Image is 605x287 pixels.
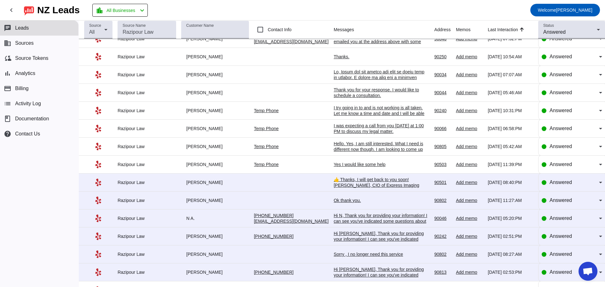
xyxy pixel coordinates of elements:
span: Answered [543,29,566,35]
div: Add memo [456,180,483,185]
div: [DATE] 10:54:AM [488,54,533,60]
div: [PERSON_NAME] [181,108,249,113]
mat-icon: help [4,130,11,138]
a: Temp Phone [254,162,279,167]
div: [PERSON_NAME] [181,72,249,77]
div: [DATE] 02:53:PM [488,269,533,275]
div: [DATE] 02:51:PM [488,233,533,239]
mat-label: Customer Name [186,24,214,28]
mat-icon: Yelp [95,53,102,60]
div: Thank you for your response. I would like to schedule a consultation. [334,87,428,98]
div: NZ Leads [37,6,80,14]
div: Add memo [456,269,483,275]
div: Add memo [456,108,483,113]
span: Answered [550,108,572,113]
div: [PERSON_NAME] [181,162,249,167]
div: [DATE] 06:58:PM [488,126,533,131]
a: Temp Phone [254,126,279,131]
span: Answered [550,144,572,149]
mat-icon: chevron_left [8,6,15,14]
span: Answered [550,215,572,221]
a: Temp Phone [254,108,279,113]
span: Source Tokens [15,55,49,61]
span: [PERSON_NAME] [538,6,592,14]
div: Add memo [456,54,483,60]
div: Razipour Law [118,198,176,203]
a: [PHONE_NUMBER] [254,270,294,275]
th: Address [434,20,456,39]
div: Add memo [456,72,483,77]
th: Memos [456,20,488,39]
div: Razipour Law [118,180,176,185]
span: All Businesses [107,6,135,15]
span: Answered [550,251,572,257]
mat-icon: Yelp [95,107,102,114]
a: [PHONE_NUMBER] [254,213,294,218]
div: 90066 [434,126,451,131]
label: Contact Info [267,26,292,33]
div: [PERSON_NAME] [181,198,249,203]
div: Add memo [456,90,483,95]
div: 90802 [434,198,451,203]
div: Add memo [456,126,483,131]
button: All Businesses [92,4,148,17]
mat-icon: Yelp [95,215,102,222]
div: 90250 [434,54,451,60]
th: Messages [334,20,434,39]
button: Welcome[PERSON_NAME] [530,4,600,16]
div: Add memo [456,215,483,221]
input: Razipour Law [123,28,171,36]
div: 90034 [434,72,451,77]
div: [PERSON_NAME] [181,54,249,60]
div: Thanks. [334,54,428,60]
mat-icon: Yelp [95,232,102,240]
mat-label: Status [543,24,554,28]
mat-icon: chat [4,24,11,32]
mat-label: Source Name [123,24,146,28]
span: Answered [550,90,572,95]
span: All [89,29,95,35]
mat-icon: Yelp [95,161,102,168]
span: Billing [15,86,29,91]
span: Answered [550,198,572,203]
div: 90046 [434,215,451,221]
mat-icon: Yelp [95,143,102,150]
mat-icon: location_city [96,7,103,14]
div: 90044 [434,90,451,95]
div: 👍 Thanks, I will get back to you soon! [PERSON_NAME], CIO of Express Imaging Services, Inc will c... [334,177,428,194]
img: logo [24,5,34,15]
div: 90242 [434,233,451,239]
div: [DATE] 05:20:PM [488,215,533,221]
mat-icon: Yelp [95,250,102,258]
div: [PERSON_NAME] [181,233,249,239]
a: Open chat [579,262,597,281]
span: Leads [15,25,29,31]
mat-icon: Yelp [95,89,102,96]
div: [PERSON_NAME] [181,90,249,95]
span: Answered [550,126,572,131]
mat-icon: payment [4,85,11,92]
div: N A. [181,215,249,221]
mat-icon: Yelp [95,179,102,186]
div: 90813 [434,269,451,275]
div: [DATE] 10:31:PM [488,108,533,113]
span: Answered [550,162,572,167]
div: Add memo [456,233,483,239]
div: Razipour Law [118,90,176,95]
mat-icon: business [4,39,11,47]
div: Yes I would like some help [334,162,428,167]
div: Razipour Law [118,126,176,131]
div: Add memo [456,251,483,257]
a: Temp Phone [254,144,279,149]
a: [EMAIL_ADDRESS][DOMAIN_NAME] [254,219,329,224]
div: I was expecting a call from you [DATE] at 1:00 PM to discuss my legal matter. [334,123,428,134]
div: 90802 [434,251,451,257]
div: [DATE] 11:27:AM [488,198,533,203]
div: Hello. Yes, I am still interested. What I need is different now though. I am looking to come up w... [334,141,428,169]
mat-icon: chevron_left [138,7,146,14]
span: Answered [550,269,572,275]
span: Activity Log [15,101,41,106]
div: Razipour Law [118,54,176,60]
div: [DATE] 11:39:PM [488,162,533,167]
div: Add memo [456,198,483,203]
